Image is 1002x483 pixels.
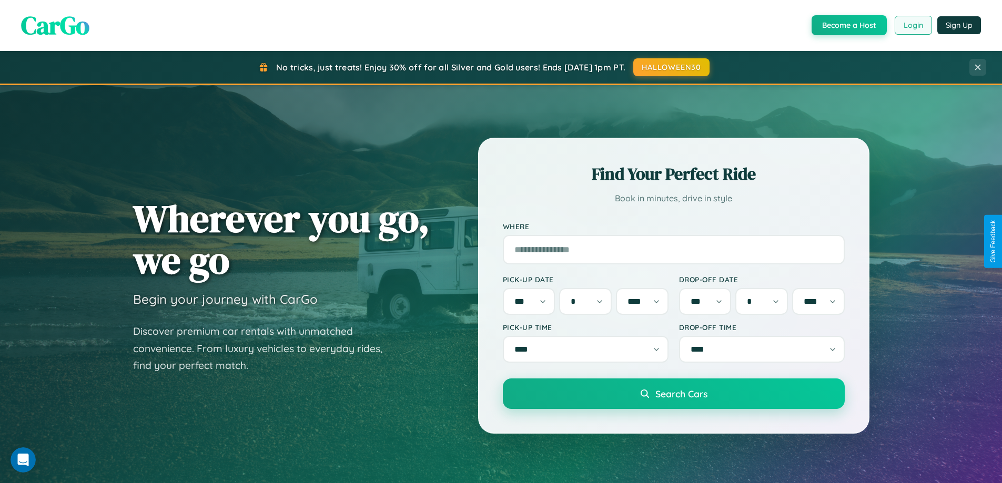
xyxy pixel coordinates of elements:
[276,62,625,73] span: No tricks, just treats! Enjoy 30% off for all Silver and Gold users! Ends [DATE] 1pm PT.
[633,58,710,76] button: HALLOWEEN30
[503,378,845,409] button: Search Cars
[503,275,669,284] label: Pick-up Date
[679,323,845,332] label: Drop-off Time
[503,323,669,332] label: Pick-up Time
[503,191,845,206] p: Book in minutes, drive in style
[21,8,89,43] span: CarGo
[503,222,845,231] label: Where
[812,15,887,35] button: Become a Host
[133,323,396,374] p: Discover premium car rentals with unmatched convenience. From luxury vehicles to everyday rides, ...
[655,388,707,399] span: Search Cars
[679,275,845,284] label: Drop-off Date
[989,220,997,263] div: Give Feedback
[895,16,932,35] button: Login
[937,16,981,34] button: Sign Up
[503,162,845,186] h2: Find Your Perfect Ride
[133,198,430,281] h1: Wherever you go, we go
[133,291,318,307] h3: Begin your journey with CarGo
[11,447,36,472] iframe: Intercom live chat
